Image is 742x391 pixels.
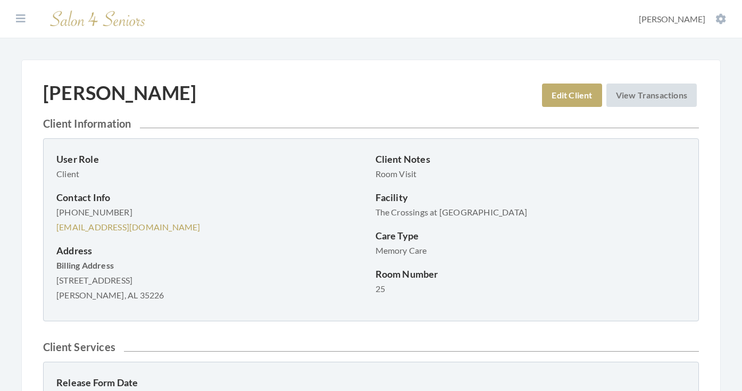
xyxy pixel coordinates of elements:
span: [PERSON_NAME] [639,14,705,24]
a: Edit Client [542,84,602,107]
a: [EMAIL_ADDRESS][DOMAIN_NAME] [56,222,201,232]
p: Room Number [376,267,686,281]
p: 25 [376,281,686,296]
a: View Transactions [606,84,697,107]
h1: [PERSON_NAME] [43,81,197,104]
h2: Client Information [43,117,699,130]
button: [PERSON_NAME] [636,13,729,25]
p: Room Visit [376,167,686,181]
p: Client [56,167,367,181]
p: Care Type [376,228,686,243]
p: Client Notes [376,152,686,167]
p: Facility [376,190,686,205]
strong: Billing Address [56,260,114,270]
p: User Role [56,152,367,167]
p: Contact Info [56,190,367,205]
p: Memory Care [376,243,686,258]
p: The Crossings at [GEOGRAPHIC_DATA] [376,205,686,220]
span: [PHONE_NUMBER] [56,207,132,217]
p: [STREET_ADDRESS] [PERSON_NAME], AL 35226 [56,258,367,303]
img: Salon 4 Seniors [45,6,151,31]
h2: Client Services [43,340,699,353]
p: Address [56,243,367,258]
p: Release Form Date [56,375,367,390]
